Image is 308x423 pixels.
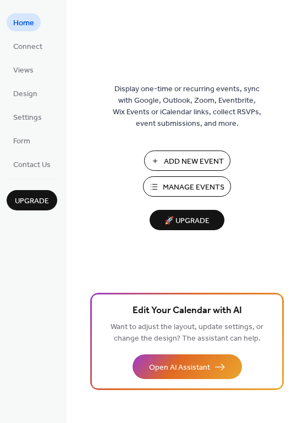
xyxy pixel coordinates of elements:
[7,108,48,126] a: Settings
[133,303,242,319] span: Edit Your Calendar with AI
[13,136,30,147] span: Form
[13,159,51,171] span: Contact Us
[15,196,49,207] span: Upgrade
[163,182,224,193] span: Manage Events
[13,88,37,100] span: Design
[7,131,37,149] a: Form
[143,176,231,197] button: Manage Events
[156,214,218,229] span: 🚀 Upgrade
[7,13,41,31] a: Home
[13,112,42,124] span: Settings
[133,354,242,379] button: Open AI Assistant
[164,156,224,168] span: Add New Event
[150,210,224,230] button: 🚀 Upgrade
[7,37,49,55] a: Connect
[7,60,40,79] a: Views
[149,362,210,374] span: Open AI Assistant
[7,190,57,210] button: Upgrade
[144,151,230,171] button: Add New Event
[113,84,261,130] span: Display one-time or recurring events, sync with Google, Outlook, Zoom, Eventbrite, Wix Events or ...
[7,84,44,102] a: Design
[13,41,42,53] span: Connect
[13,65,34,76] span: Views
[13,18,34,29] span: Home
[7,155,57,173] a: Contact Us
[111,320,263,346] span: Want to adjust the layout, update settings, or change the design? The assistant can help.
